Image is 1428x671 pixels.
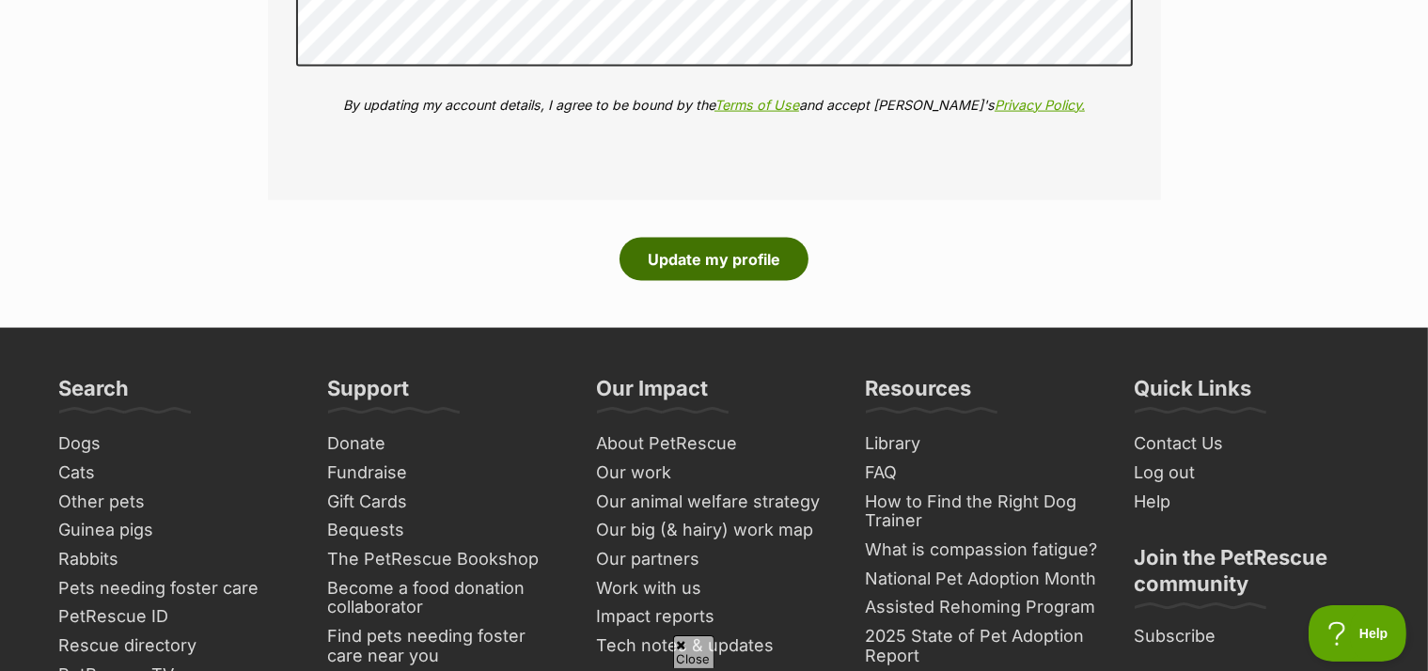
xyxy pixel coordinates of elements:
[589,516,840,545] a: Our big (& hairy) work map
[52,602,302,632] a: PetRescue ID
[321,429,571,459] a: Donate
[858,429,1108,459] a: Library
[321,516,571,545] a: Bequests
[858,565,1108,594] a: National Pet Adoption Month
[858,622,1108,670] a: 2025 State of Pet Adoption Report
[597,375,709,413] h3: Our Impact
[1127,429,1377,459] a: Contact Us
[321,459,571,488] a: Fundraise
[1127,488,1377,517] a: Help
[714,97,799,113] a: Terms of Use
[52,574,302,603] a: Pets needing foster care
[589,574,840,603] a: Work with us
[59,375,130,413] h3: Search
[858,459,1108,488] a: FAQ
[321,488,571,517] a: Gift Cards
[321,545,571,574] a: The PetRescue Bookshop
[52,632,302,661] a: Rescue directory
[1135,375,1252,413] h3: Quick Links
[589,602,840,632] a: Impact reports
[858,536,1108,565] a: What is compassion fatigue?
[52,459,302,488] a: Cats
[866,375,972,413] h3: Resources
[52,516,302,545] a: Guinea pigs
[1127,622,1377,651] a: Subscribe
[52,429,302,459] a: Dogs
[589,488,840,517] a: Our animal welfare strategy
[589,459,840,488] a: Our work
[995,97,1085,113] a: Privacy Policy.
[52,488,302,517] a: Other pets
[589,545,840,574] a: Our partners
[1127,459,1377,488] a: Log out
[589,429,840,459] a: About PetRescue
[673,635,714,668] span: Close
[858,488,1108,536] a: How to Find the Right Dog Trainer
[321,622,571,670] a: Find pets needing foster care near you
[321,574,571,622] a: Become a food donation collaborator
[858,593,1108,622] a: Assisted Rehoming Program
[328,375,410,413] h3: Support
[296,95,1133,115] p: By updating my account details, I agree to be bound by the and accept [PERSON_NAME]'s
[52,545,302,574] a: Rabbits
[1135,544,1370,608] h3: Join the PetRescue community
[620,238,808,281] button: Update my profile
[1309,605,1409,662] iframe: Help Scout Beacon - Open
[589,632,840,661] a: Tech notes & updates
